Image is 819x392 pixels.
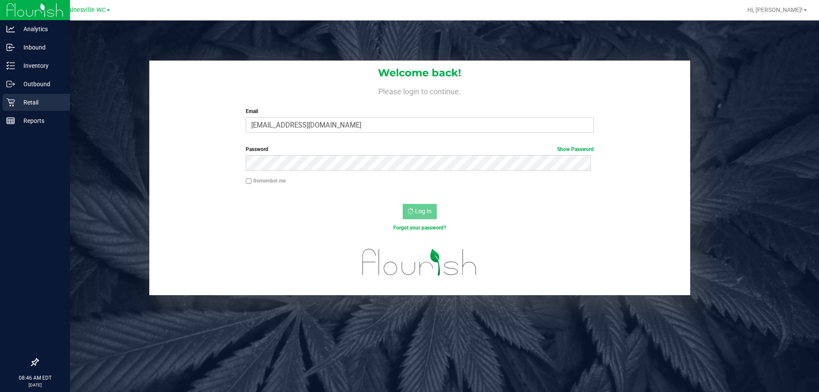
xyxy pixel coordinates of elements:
label: Email [246,107,593,115]
p: 08:46 AM EDT [4,374,66,382]
inline-svg: Retail [6,98,15,107]
a: Show Password [557,146,594,152]
p: [DATE] [4,382,66,388]
inline-svg: Reports [6,116,15,125]
h1: Welcome back! [149,67,690,78]
span: Gainesville WC [64,6,106,14]
img: flourish_logo.svg [352,241,487,284]
span: Log In [415,208,432,215]
p: Inbound [15,42,66,52]
inline-svg: Outbound [6,80,15,88]
input: Remember me [246,178,252,184]
p: Outbound [15,79,66,89]
label: Remember me [246,177,286,185]
p: Analytics [15,24,66,34]
button: Log In [403,204,437,219]
inline-svg: Inventory [6,61,15,70]
span: Hi, [PERSON_NAME]! [747,6,803,13]
inline-svg: Analytics [6,25,15,33]
p: Reports [15,116,66,126]
p: Retail [15,97,66,107]
span: Password [246,146,268,152]
a: Forgot your password? [393,225,446,231]
p: Inventory [15,61,66,71]
h4: Please login to continue. [149,85,690,96]
inline-svg: Inbound [6,43,15,52]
